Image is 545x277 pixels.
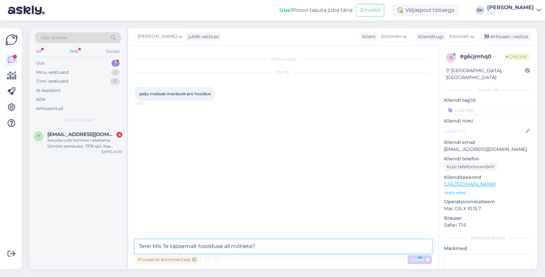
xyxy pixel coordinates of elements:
div: Sooviks tulle homme vahetama Ülmiste esindusse, 17/18 ajal. Kas peaks aja broneerima? [47,137,122,149]
span: Online [503,53,530,60]
div: [PERSON_NAME] [487,5,534,10]
span: Estonian [449,33,469,40]
a: [PERSON_NAME]C&C [487,5,541,15]
p: Operatsioonisüsteem [444,198,532,205]
input: Lisa tag [444,105,532,115]
div: Minu vestlused [36,69,69,76]
span: Otsi kliente [41,34,67,41]
input: Lisa nimi [444,127,524,135]
div: juhib vestlust [186,33,219,40]
div: [GEOGRAPHIC_DATA], [GEOGRAPHIC_DATA] [446,67,525,81]
span: 21:32 [137,101,161,106]
span: [PERSON_NAME] [138,33,177,40]
img: Askly Logo [5,34,18,46]
div: Vestlus algas [135,56,432,62]
p: Mac OS X 10.15.7 [444,205,532,212]
div: Socials [105,47,121,56]
div: Väljaspool tööaega [392,4,460,16]
div: Arhiveeri vestlus [481,32,531,41]
p: Klienditeekond [444,174,532,181]
p: Kliendi tag'id [444,97,532,104]
span: t [37,134,40,139]
p: Vaata edasi ... [444,190,532,196]
div: 0 [110,78,120,85]
div: Tiimi vestlused [36,78,68,85]
div: Proovi tasuta juba täna: [279,6,353,14]
div: AI Assistent [36,87,60,94]
span: palju maksab macbook pro hooldus [139,91,211,96]
p: Brauser [444,215,532,222]
b: Uus! [279,7,292,13]
p: Kliendi nimi [444,118,532,125]
div: C&C [487,10,534,15]
div: All [35,47,42,56]
span: tiina.lips@gmail.com [47,131,116,137]
div: 4 [116,132,122,138]
div: # g6cjmhq0 [460,53,503,61]
div: Kõik [36,96,46,103]
span: Uued vestlused [63,117,93,123]
a: [URL][DOMAIN_NAME] [444,181,496,187]
div: Uus [36,60,45,67]
div: Arhiveeritud [36,105,63,112]
div: Küsi telefoninumbrit [444,162,497,171]
span: Estonian [381,33,401,40]
div: 1 [111,69,120,76]
button: Emailid [356,4,384,16]
p: Safari 17.6 [444,222,532,229]
div: 1 [111,60,120,67]
div: [PERSON_NAME] [444,235,532,241]
p: [EMAIL_ADDRESS][DOMAIN_NAME] [444,146,532,153]
div: Klienditugi [415,33,443,40]
p: Kliendi telefon [444,155,532,162]
div: [DATE] [135,70,432,76]
div: BK [475,6,485,15]
div: Kliendi info [444,87,532,93]
div: Klient [360,33,376,40]
span: g [450,55,453,60]
p: Kliendi email [444,139,532,146]
p: Märkmed [444,245,532,252]
div: Web [68,47,80,56]
div: [DATE] 20:33 [101,149,122,154]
